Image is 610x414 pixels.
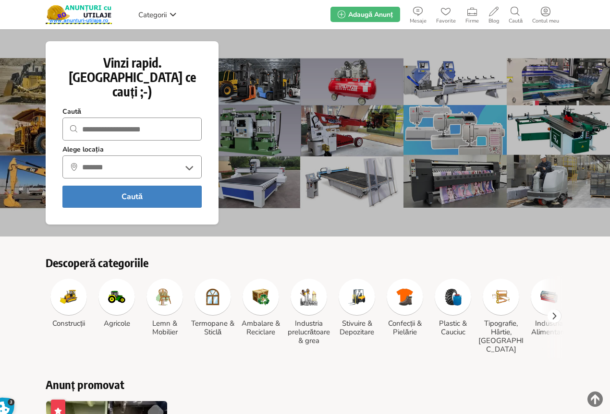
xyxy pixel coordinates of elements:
a: Agricole Agricole [94,279,140,328]
a: Tipografie, Hârtie, Carton Tipografie, Hârtie, [GEOGRAPHIC_DATA] [478,279,524,354]
h3: Agricole [94,319,140,328]
img: Termopane & Sticlă [204,288,221,306]
a: Mesaje [405,5,431,24]
img: Tipografie, Hârtie, Carton [492,288,510,306]
a: Favorite [431,5,461,24]
a: Confecții & Pielărie Confecții & Pielărie [382,279,428,336]
a: Adaugă Anunț [330,7,400,22]
span: Categorii [138,10,167,20]
h3: Construcții [46,319,92,328]
a: Firme [461,5,484,24]
a: Contul meu [527,5,564,24]
a: Termopane & Sticlă Termopane & Sticlă [190,279,236,336]
h2: Descoperă categoriile [46,256,564,269]
a: Construcții Construcții [46,279,92,328]
img: Confecții & Pielărie [396,288,414,306]
img: scroll-to-top.png [587,391,603,407]
span: 3 [8,399,15,406]
h3: Termopane & Sticlă [190,319,236,336]
img: Anunturi-Utilaje.RO [46,5,112,24]
span: Contul meu [527,18,564,24]
h3: Ambalare & Reciclare [238,319,284,336]
a: Industria Alimentară Industria Alimentară [526,279,572,336]
a: Stivuire & Depozitare Stivuire & Depozitare [334,279,380,336]
img: Construcții [60,288,77,306]
img: Industria prelucrătoare & grea [300,288,317,306]
strong: Alege locația [62,145,104,154]
img: Agricole [108,288,125,306]
h3: Industria prelucrătoare & grea [286,319,332,345]
strong: Caută [62,107,81,116]
a: Caută [504,5,527,24]
h3: Lemn & Mobilier [142,319,188,336]
span: Blog [484,18,504,24]
a: Categorii [136,7,179,22]
h3: Plastic & Cauciuc [430,319,476,336]
h3: Tipografie, Hârtie, [GEOGRAPHIC_DATA] [478,319,524,354]
a: Plastic & Cauciuc Plastic & Cauciuc [430,279,476,336]
a: Ambalare & Reciclare Ambalare & Reciclare [238,279,284,336]
a: Industria prelucrătoare & grea Industria prelucrătoare & grea [286,279,332,345]
a: Lemn & Mobilier Lemn & Mobilier [142,279,188,336]
a: Blog [484,5,504,24]
img: Stivuire & Depozitare [348,288,366,306]
button: Caută [62,186,202,208]
h2: Anunț promovat [46,378,564,391]
span: Caută [504,18,527,24]
span: Favorite [431,18,461,24]
h1: Vinzi rapid. [GEOGRAPHIC_DATA] ce cauți ;-) [62,56,202,99]
img: Ambalare & Reciclare [252,288,269,306]
span: Firme [461,18,484,24]
span: Mesaje [405,18,431,24]
h3: Industria Alimentară [526,319,572,336]
img: Plastic & Cauciuc [444,288,462,306]
span: Adaugă Anunț [348,10,392,19]
h3: Confecții & Pielărie [382,319,428,336]
h3: Stivuire & Depozitare [334,319,380,336]
img: Lemn & Mobilier [156,288,173,306]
